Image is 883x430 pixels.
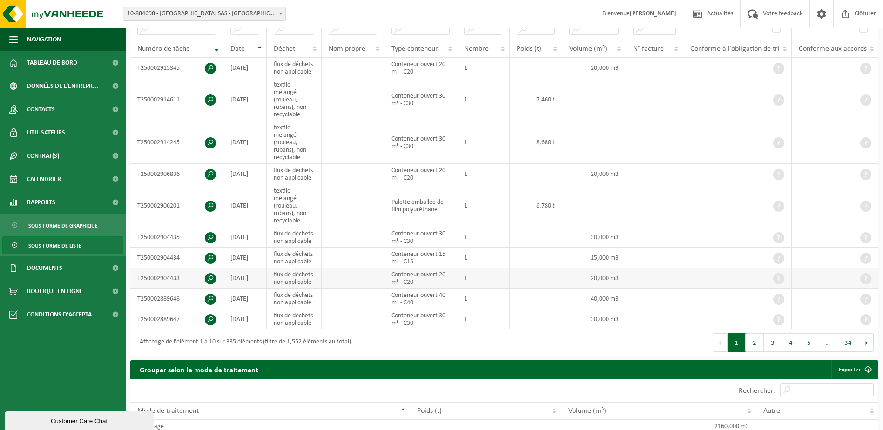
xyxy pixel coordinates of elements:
td: textile mélangé (rouleau, rubans), non recyclable [267,78,322,121]
span: Sous forme de graphique [28,217,98,235]
label: Rechercher: [739,387,775,395]
h2: Grouper selon le mode de traitement [130,360,268,378]
td: 1 [457,164,510,184]
span: Nom propre [329,45,365,53]
span: 10-884698 - VALDELIA SAS - LABEGE [123,7,286,21]
td: Conteneur ouvert 20 m³ - C20 [384,268,457,289]
span: Numéro de tâche [137,45,190,53]
td: 7,460 t [510,78,562,121]
td: [DATE] [223,289,267,309]
td: Palette emballée de film polyuréthane [384,184,457,227]
strong: [PERSON_NAME] [630,10,676,17]
td: 20,000 m3 [562,58,626,78]
button: Previous [713,333,728,352]
td: 1 [457,289,510,309]
td: Conteneur ouvert 20 m³ - C20 [384,58,457,78]
button: 34 [837,333,859,352]
span: Déchet [274,45,295,53]
span: Rapports [27,191,55,214]
span: Utilisateurs [27,121,65,144]
td: [DATE] [223,227,267,248]
span: Poids (t) [417,407,442,415]
span: Conforme aux accords [799,45,867,53]
span: Navigation [27,28,61,51]
span: Calendrier [27,168,61,191]
td: [DATE] [223,248,267,268]
span: 10-884698 - VALDELIA SAS - LABEGE [123,7,285,20]
td: T250002904434 [130,248,223,268]
td: 1 [457,309,510,329]
td: [DATE] [223,309,267,329]
a: Sous forme de graphique [2,216,123,234]
span: Type conteneur [391,45,438,53]
td: 1 [457,184,510,227]
span: N° facture [633,45,664,53]
iframe: chat widget [5,410,155,430]
span: Poids (t) [517,45,541,53]
td: Conteneur ouvert 20 m³ - C20 [384,164,457,184]
span: Données de l'entrepr... [27,74,98,98]
div: Affichage de l'élément 1 à 10 sur 335 éléments (filtré de 1,552 éléments au total) [135,334,351,351]
td: 6,780 t [510,184,562,227]
span: Nombre [464,45,489,53]
td: Conteneur ouvert 30 m³ - C30 [384,227,457,248]
td: 1 [457,268,510,289]
td: 20,000 m3 [562,268,626,289]
td: Conteneur ouvert 15 m³ - C15 [384,248,457,268]
td: T250002889648 [130,289,223,309]
td: T250002904435 [130,227,223,248]
button: 5 [800,333,818,352]
td: textile mélangé (rouleau, rubans), non recyclable [267,184,322,227]
td: 20,000 m3 [562,164,626,184]
td: 1 [457,227,510,248]
span: Contacts [27,98,55,121]
td: 1 [457,58,510,78]
td: 1 [457,121,510,164]
span: Autre [763,407,780,415]
td: [DATE] [223,184,267,227]
td: flux de déchets non applicable [267,164,322,184]
td: [DATE] [223,121,267,164]
td: Conteneur ouvert 40 m³ - C40 [384,289,457,309]
span: Volume (m³) [568,407,606,415]
td: flux de déchets non applicable [267,227,322,248]
span: Mode de traitement [137,407,199,415]
td: 30,000 m3 [562,309,626,329]
td: T250002915345 [130,58,223,78]
span: Volume (m³) [569,45,607,53]
td: 1 [457,78,510,121]
td: flux de déchets non applicable [267,248,322,268]
td: Conteneur ouvert 30 m³ - C30 [384,78,457,121]
td: T250002889647 [130,309,223,329]
button: 4 [782,333,800,352]
td: [DATE] [223,268,267,289]
span: Conforme à l’obligation de tri [690,45,780,53]
span: Sous forme de liste [28,237,81,255]
a: Sous forme de liste [2,236,123,254]
td: T250002906836 [130,164,223,184]
button: 2 [746,333,764,352]
span: Boutique en ligne [27,280,83,303]
td: [DATE] [223,78,267,121]
span: Documents [27,256,62,280]
button: Next [859,333,874,352]
td: 40,000 m3 [562,289,626,309]
td: Conteneur ouvert 30 m³ - C30 [384,309,457,329]
td: T250002914245 [130,121,223,164]
td: 8,680 t [510,121,562,164]
td: 1 [457,248,510,268]
button: 1 [728,333,746,352]
span: Contrat(s) [27,144,59,168]
span: Date [230,45,245,53]
td: T250002906201 [130,184,223,227]
a: Exporter [831,360,877,379]
td: flux de déchets non applicable [267,58,322,78]
td: flux de déchets non applicable [267,309,322,329]
td: T250002914611 [130,78,223,121]
td: [DATE] [223,58,267,78]
td: [DATE] [223,164,267,184]
td: flux de déchets non applicable [267,289,322,309]
td: Conteneur ouvert 30 m³ - C30 [384,121,457,164]
td: flux de déchets non applicable [267,268,322,289]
